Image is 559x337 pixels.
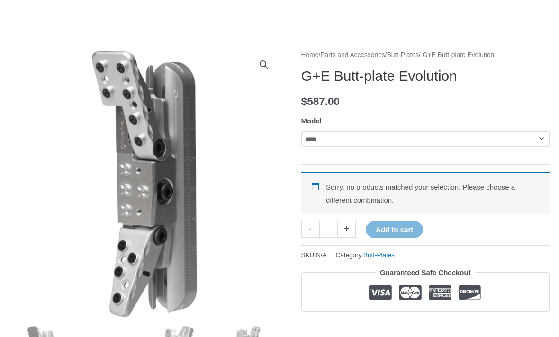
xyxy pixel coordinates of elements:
a: - [301,221,319,237]
span: Category: [335,249,395,261]
input: Product quantity [319,221,338,237]
a: Home [301,52,319,59]
legend: Guaranteed Safe Checkout [376,266,475,279]
a: Parts and Accessories [320,52,385,59]
button: Add to cart [366,221,423,238]
p: Sorry, no products matched your selection. Please choose a different combination. [301,172,550,214]
span: N/A [316,251,327,259]
span: $ [301,95,307,107]
a: Butt-Plates [363,251,395,259]
iframe: Customer reviews powered by Trustpilot [301,319,550,330]
bdi: 587.00 [301,95,340,107]
span: SKU: [301,249,327,261]
img: G+E Butt-plate Evolution - Image 16 [9,49,279,319]
a: View full-screen image gallery [255,56,272,73]
h1: G+E Butt-plate Evolution [301,68,550,85]
label: Model [301,117,322,125]
a: + [338,221,356,237]
a: Butt-Plates [387,52,419,59]
nav: Breadcrumb [301,49,550,61]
